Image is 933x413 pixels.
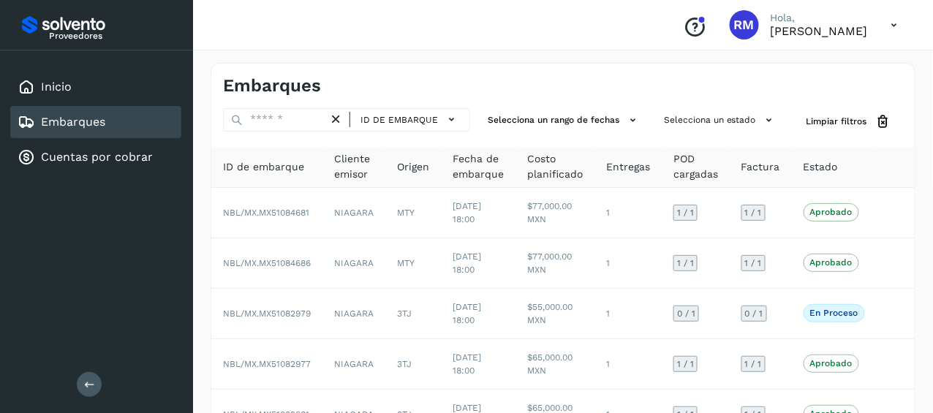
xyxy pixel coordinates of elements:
[41,115,105,129] a: Embarques
[515,188,594,238] td: $77,000.00 MXN
[810,308,858,318] p: En proceso
[453,151,504,182] span: Fecha de embarque
[594,339,662,390] td: 1
[810,257,853,268] p: Aprobado
[810,358,853,368] p: Aprobado
[10,71,181,103] div: Inicio
[515,238,594,289] td: $77,000.00 MXN
[453,352,481,376] span: [DATE] 18:00
[41,80,72,94] a: Inicio
[658,108,783,132] button: Selecciona un estado
[385,289,441,339] td: 3TJ
[677,259,694,268] span: 1 / 1
[677,208,694,217] span: 1 / 1
[10,141,181,173] div: Cuentas por cobrar
[223,258,311,268] span: NBL/MX.MX51084686
[356,109,464,130] button: ID de embarque
[745,360,762,368] span: 1 / 1
[10,106,181,138] div: Embarques
[745,208,762,217] span: 1 / 1
[795,108,903,135] button: Limpiar filtros
[397,159,429,175] span: Origen
[223,359,311,369] span: NBL/MX.MX51082977
[223,208,309,218] span: NBL/MX.MX51084681
[223,308,311,319] span: NBL/MX.MX51082979
[223,159,304,175] span: ID de embarque
[594,188,662,238] td: 1
[334,151,374,182] span: Cliente emisor
[594,238,662,289] td: 1
[677,309,695,318] span: 0 / 1
[745,309,763,318] span: 0 / 1
[453,201,481,224] span: [DATE] 18:00
[322,238,385,289] td: NIAGARA
[49,31,175,41] p: Proveedores
[385,339,441,390] td: 3TJ
[322,339,385,390] td: NIAGARA
[515,289,594,339] td: $55,000.00 MXN
[745,259,762,268] span: 1 / 1
[527,151,583,182] span: Costo planificado
[322,188,385,238] td: NIAGARA
[515,339,594,390] td: $65,000.00 MXN
[771,24,868,38] p: RICARDO MONTEMAYOR
[741,159,780,175] span: Factura
[322,289,385,339] td: NIAGARA
[771,12,868,24] p: Hola,
[594,289,662,339] td: 1
[385,238,441,289] td: MTY
[453,302,481,325] span: [DATE] 18:00
[223,75,321,96] h4: Embarques
[804,159,838,175] span: Estado
[385,188,441,238] td: MTY
[807,115,867,128] span: Limpiar filtros
[677,360,694,368] span: 1 / 1
[453,251,481,275] span: [DATE] 18:00
[41,150,153,164] a: Cuentas por cobrar
[482,108,646,132] button: Selecciona un rango de fechas
[810,207,853,217] p: Aprobado
[606,159,650,175] span: Entregas
[673,151,718,182] span: POD cargadas
[360,113,438,126] span: ID de embarque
